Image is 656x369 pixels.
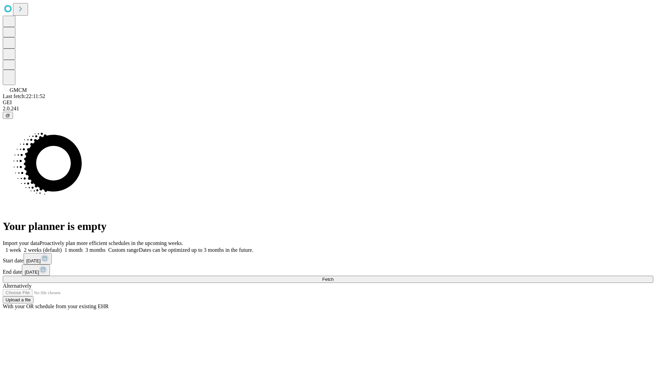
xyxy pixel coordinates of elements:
[25,270,39,275] span: [DATE]
[3,112,13,119] button: @
[26,258,41,263] span: [DATE]
[5,113,10,118] span: @
[108,247,139,253] span: Custom range
[3,296,33,303] button: Upload a file
[3,283,31,289] span: Alternatively
[3,240,40,246] span: Import your data
[3,220,653,233] h1: Your planner is empty
[3,99,653,106] div: GEI
[22,264,50,276] button: [DATE]
[5,247,21,253] span: 1 week
[3,276,653,283] button: Fetch
[3,303,109,309] span: With your OR schedule from your existing EHR
[3,253,653,264] div: Start date
[24,247,62,253] span: 2 weeks (default)
[10,87,27,93] span: GMCM
[40,240,183,246] span: Proactively plan more efficient schedules in the upcoming weeks.
[3,106,653,112] div: 2.0.241
[139,247,253,253] span: Dates can be optimized up to 3 months in the future.
[24,253,52,264] button: [DATE]
[322,277,333,282] span: Fetch
[65,247,83,253] span: 1 month
[3,264,653,276] div: End date
[3,93,45,99] span: Last fetch: 22:11:52
[85,247,106,253] span: 3 months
